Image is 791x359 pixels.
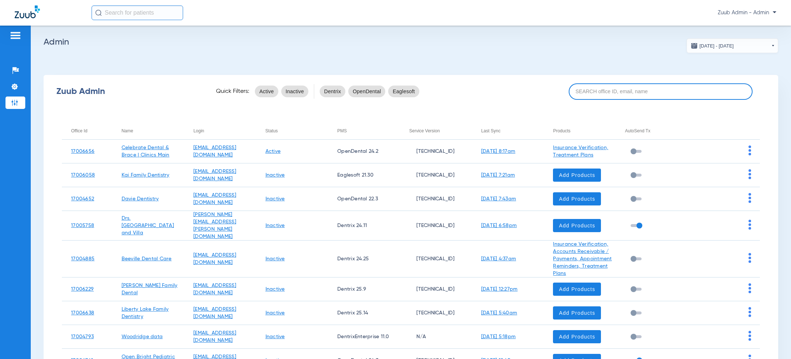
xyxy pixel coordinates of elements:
[265,127,278,135] div: Status
[749,193,751,203] img: group-dot-blue.svg
[553,192,601,205] button: Add Products
[481,256,516,261] a: [DATE] 4:37am
[265,334,285,339] a: Inactive
[286,88,304,95] span: Inactive
[400,140,472,163] td: [TECHNICAL_ID]
[265,256,285,261] a: Inactive
[265,223,285,228] a: Inactive
[553,127,570,135] div: Products
[481,149,515,154] a: [DATE] 8:17am
[10,31,21,40] img: hamburger-icon
[255,84,308,99] mat-chip-listbox: status-filters
[353,88,381,95] span: OpenDental
[559,195,595,203] span: Add Products
[122,256,172,261] a: Beeville Dental Care
[481,196,516,201] a: [DATE] 7:43am
[481,287,518,292] a: [DATE] 12:27pm
[324,88,341,95] span: Dentrix
[553,330,601,343] button: Add Products
[216,88,249,95] span: Quick Filters:
[481,223,517,228] a: [DATE] 6:58pm
[122,127,133,135] div: Name
[328,241,400,277] td: Dentrix 24.25
[71,127,87,135] div: Office Id
[553,242,612,276] a: Insurance Verification, Accounts Receivable / Payments, Appointment Reminders, Treatment Plans
[337,127,400,135] div: PMS
[328,277,400,301] td: Dentrix 25.9
[71,127,112,135] div: Office Id
[749,253,751,263] img: group-dot-blue.svg
[193,193,236,205] a: [EMAIL_ADDRESS][DOMAIN_NAME]
[687,38,778,53] button: [DATE] - [DATE]
[122,127,184,135] div: Name
[193,253,236,265] a: [EMAIL_ADDRESS][DOMAIN_NAME]
[328,211,400,241] td: Dentrix 24.11
[122,334,163,339] a: Woodridge data
[71,173,95,178] a: 17006058
[400,211,472,241] td: [TECHNICAL_ID]
[328,325,400,349] td: DentrixEnterprise 11.0
[259,88,274,95] span: Active
[320,84,419,99] mat-chip-listbox: pms-filters
[749,169,751,179] img: group-dot-blue.svg
[481,334,516,339] a: [DATE] 5:18pm
[71,334,94,339] a: 17004793
[553,127,616,135] div: Products
[481,173,515,178] a: [DATE] 7:21am
[749,307,751,317] img: group-dot-blue.svg
[122,216,174,235] a: Drs. [GEOGRAPHIC_DATA] and Villa
[749,146,751,155] img: group-dot-blue.svg
[400,187,472,211] td: [TECHNICAL_ID]
[265,287,285,292] a: Inactive
[400,241,472,277] td: [TECHNICAL_ID]
[193,212,236,239] a: [PERSON_NAME][EMAIL_ADDRESS][PERSON_NAME][DOMAIN_NAME]
[95,10,102,16] img: Search Icon
[718,9,776,16] span: Zuub Admin - Admin
[71,310,94,315] a: 17006638
[559,333,595,340] span: Add Products
[749,220,751,230] img: group-dot-blue.svg
[328,140,400,163] td: OpenDental 24.2
[122,173,170,178] a: Kai Family Dentistry
[265,173,285,178] a: Inactive
[749,331,751,341] img: group-dot-blue.svg
[553,145,608,158] a: Insurance Verification, Treatment Plans
[400,163,472,187] td: [TECHNICAL_ID]
[71,256,94,261] a: 17004885
[15,5,40,18] img: Zuub Logo
[193,307,236,319] a: [EMAIL_ADDRESS][DOMAIN_NAME]
[193,330,236,343] a: [EMAIL_ADDRESS][DOMAIN_NAME]
[553,283,601,296] button: Add Products
[193,283,236,295] a: [EMAIL_ADDRESS][DOMAIN_NAME]
[749,283,751,293] img: group-dot-blue.svg
[559,286,595,293] span: Add Products
[265,127,328,135] div: Status
[625,127,650,135] div: AutoSend Tx
[122,283,178,295] a: [PERSON_NAME] Family Dental
[400,277,472,301] td: [TECHNICAL_ID]
[625,127,688,135] div: AutoSend Tx
[569,83,753,100] input: SEARCH office ID, email, name
[553,306,601,320] button: Add Products
[481,127,544,135] div: Last Sync
[193,145,236,158] a: [EMAIL_ADDRESS][DOMAIN_NAME]
[265,310,285,315] a: Inactive
[122,196,159,201] a: Davie Dentistry
[328,163,400,187] td: Eaglesoft 21.30
[481,127,501,135] div: Last Sync
[71,287,94,292] a: 17006229
[71,149,94,154] a: 17006656
[193,169,236,181] a: [EMAIL_ADDRESS][DOMAIN_NAME]
[193,127,204,135] div: Login
[122,307,169,319] a: Liberty Lake Family Dentistry
[553,219,601,232] button: Add Products
[559,222,595,229] span: Add Products
[409,127,439,135] div: Service Version
[481,310,517,315] a: [DATE] 5:40am
[56,88,203,95] div: Zuub Admin
[328,187,400,211] td: OpenDental 22.3
[71,223,94,228] a: 17005758
[122,145,170,158] a: Celebrate Dental & Brace | Clinics Main
[559,171,595,179] span: Add Products
[265,196,285,201] a: Inactive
